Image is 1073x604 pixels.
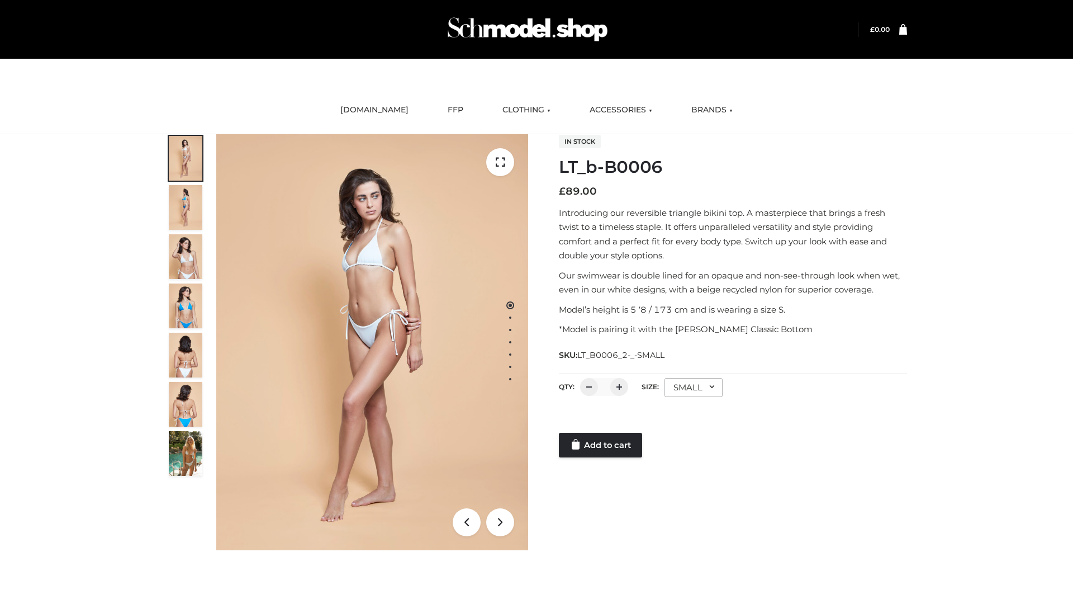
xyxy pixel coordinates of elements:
[642,383,659,391] label: Size:
[559,433,642,457] a: Add to cart
[870,25,875,34] span: £
[169,382,202,427] img: ArielClassicBikiniTop_CloudNine_AzureSky_OW114ECO_8-scaled.jpg
[559,348,666,362] span: SKU:
[216,134,528,550] img: ArielClassicBikiniTop_CloudNine_AzureSky_OW114ECO_1
[559,303,907,317] p: Model’s height is 5 ‘8 / 173 cm and is wearing a size S.
[581,98,661,122] a: ACCESSORIES
[444,7,611,51] img: Schmodel Admin 964
[559,322,907,337] p: *Model is pairing it with the [PERSON_NAME] Classic Bottom
[169,333,202,377] img: ArielClassicBikiniTop_CloudNine_AzureSky_OW114ECO_7-scaled.jpg
[577,350,664,360] span: LT_B0006_2-_-SMALL
[169,185,202,230] img: ArielClassicBikiniTop_CloudNine_AzureSky_OW114ECO_2-scaled.jpg
[559,185,566,197] span: £
[559,157,907,177] h1: LT_b-B0006
[559,206,907,263] p: Introducing our reversible triangle bikini top. A masterpiece that brings a fresh twist to a time...
[559,268,907,297] p: Our swimwear is double lined for an opaque and non-see-through look when wet, even in our white d...
[169,284,202,328] img: ArielClassicBikiniTop_CloudNine_AzureSky_OW114ECO_4-scaled.jpg
[559,135,601,148] span: In stock
[559,383,575,391] label: QTY:
[169,136,202,181] img: ArielClassicBikiniTop_CloudNine_AzureSky_OW114ECO_1-scaled.jpg
[870,25,890,34] a: £0.00
[494,98,559,122] a: CLOTHING
[870,25,890,34] bdi: 0.00
[169,234,202,279] img: ArielClassicBikiniTop_CloudNine_AzureSky_OW114ECO_3-scaled.jpg
[332,98,417,122] a: [DOMAIN_NAME]
[664,378,723,397] div: SMALL
[439,98,472,122] a: FFP
[169,431,202,476] img: Arieltop_CloudNine_AzureSky2.jpg
[559,185,597,197] bdi: 89.00
[683,98,741,122] a: BRANDS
